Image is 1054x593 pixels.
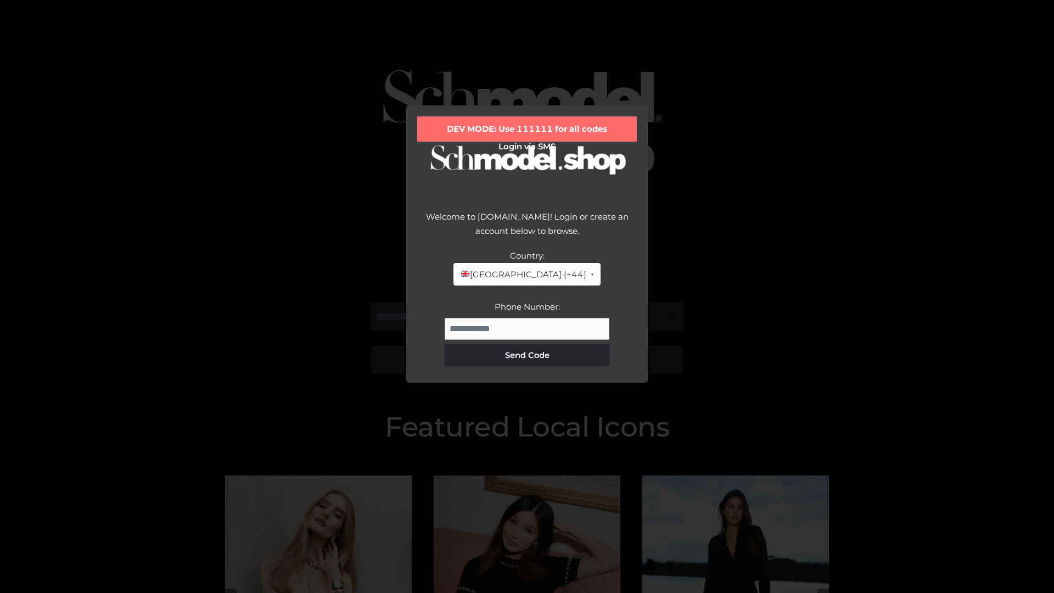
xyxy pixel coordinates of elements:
[445,344,609,366] button: Send Code
[510,250,545,261] label: Country:
[461,270,469,278] img: 🇬🇧
[495,301,560,312] label: Phone Number:
[417,116,637,142] div: DEV MODE: Use 111111 for all codes
[417,142,637,152] h2: Login via SMS
[417,210,637,249] div: Welcome to [DOMAIN_NAME]! Login or create an account below to browse.
[460,267,586,282] span: [GEOGRAPHIC_DATA] (+44)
